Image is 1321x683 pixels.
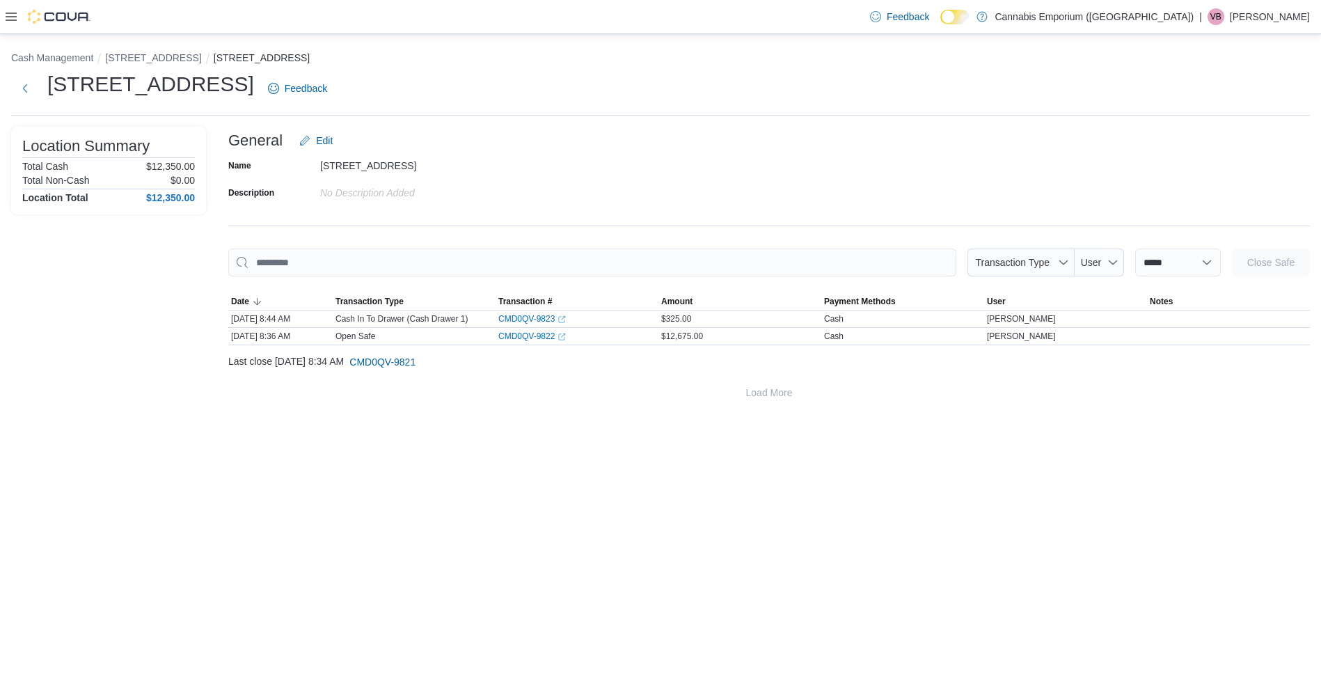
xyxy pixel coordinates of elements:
[214,52,310,63] button: [STREET_ADDRESS]
[22,138,150,155] h3: Location Summary
[940,10,970,24] input: Dark Mode
[231,296,249,307] span: Date
[228,379,1310,407] button: Load More
[228,311,333,327] div: [DATE] 8:44 AM
[146,192,195,203] h4: $12,350.00
[335,296,404,307] span: Transaction Type
[498,313,566,324] a: CMD0QV-9823External link
[940,24,941,25] span: Dark Mode
[821,293,984,310] button: Payment Methods
[824,313,844,324] div: Cash
[557,315,566,324] svg: External link
[1081,257,1102,268] span: User
[11,74,39,102] button: Next
[228,328,333,345] div: [DATE] 8:36 AM
[1230,8,1310,25] p: [PERSON_NAME]
[995,8,1194,25] p: Cannabis Emporium ([GEOGRAPHIC_DATA])
[661,331,703,342] span: $12,675.00
[1075,249,1124,276] button: User
[228,132,283,149] h3: General
[984,293,1147,310] button: User
[22,161,68,172] h6: Total Cash
[661,313,691,324] span: $325.00
[316,134,333,148] span: Edit
[146,161,195,172] p: $12,350.00
[335,331,375,342] p: Open Safe
[344,348,421,376] button: CMD0QV-9821
[262,74,333,102] a: Feedback
[887,10,929,24] span: Feedback
[746,386,793,400] span: Load More
[975,257,1050,268] span: Transaction Type
[1199,8,1202,25] p: |
[228,160,251,171] label: Name
[864,3,935,31] a: Feedback
[228,187,274,198] label: Description
[22,192,88,203] h4: Location Total
[28,10,90,24] img: Cova
[333,293,496,310] button: Transaction Type
[967,249,1075,276] button: Transaction Type
[1150,296,1173,307] span: Notes
[171,175,195,186] p: $0.00
[1147,293,1310,310] button: Notes
[496,293,658,310] button: Transaction #
[294,127,338,155] button: Edit
[228,249,956,276] input: This is a search bar. As you type, the results lower in the page will automatically filter.
[1208,8,1224,25] div: Victoria Buono
[11,51,1310,68] nav: An example of EuiBreadcrumbs
[1247,256,1295,269] span: Close Safe
[1210,8,1221,25] span: VB
[349,355,416,369] span: CMD0QV-9821
[658,293,821,310] button: Amount
[47,70,254,98] h1: [STREET_ADDRESS]
[11,52,93,63] button: Cash Management
[228,293,333,310] button: Date
[498,296,552,307] span: Transaction #
[824,331,844,342] div: Cash
[498,331,566,342] a: CMD0QV-9822External link
[557,333,566,341] svg: External link
[320,155,507,171] div: [STREET_ADDRESS]
[22,175,90,186] h6: Total Non-Cash
[987,296,1006,307] span: User
[661,296,693,307] span: Amount
[320,182,507,198] div: No Description added
[105,52,201,63] button: [STREET_ADDRESS]
[987,313,1056,324] span: [PERSON_NAME]
[1232,249,1310,276] button: Close Safe
[987,331,1056,342] span: [PERSON_NAME]
[824,296,896,307] span: Payment Methods
[285,81,327,95] span: Feedback
[335,313,468,324] p: Cash In To Drawer (Cash Drawer 1)
[228,348,1310,376] div: Last close [DATE] 8:34 AM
